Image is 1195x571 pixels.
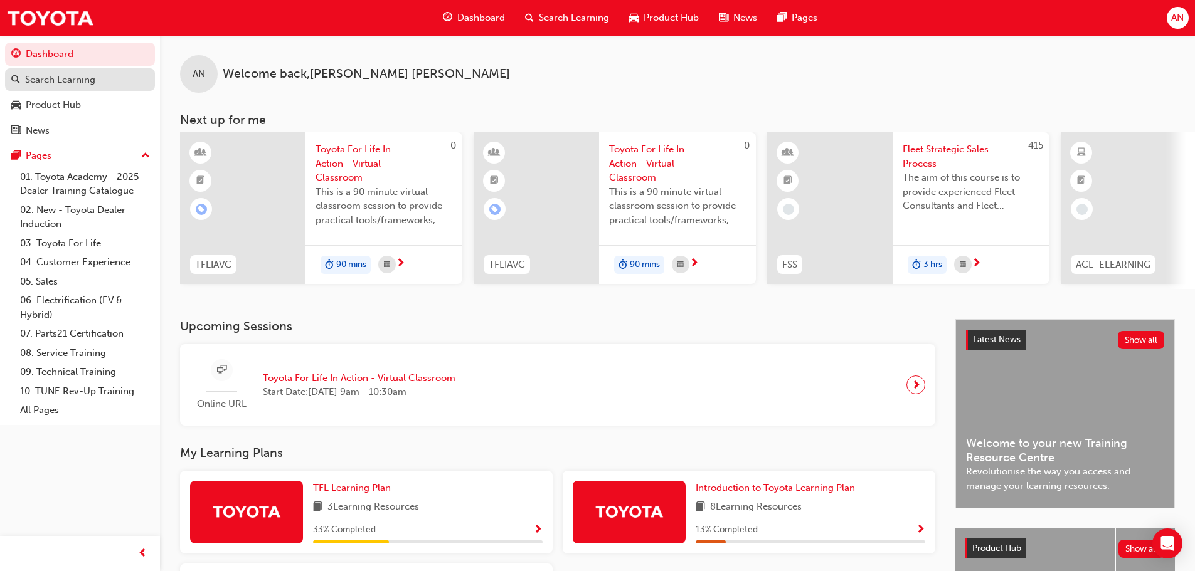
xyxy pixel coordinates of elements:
span: calendar-icon [677,257,684,273]
span: duration-icon [325,257,334,273]
span: search-icon [525,10,534,26]
span: search-icon [11,75,20,86]
span: learningResourceType_INSTRUCTOR_LED-icon [490,145,499,161]
a: 10. TUNE Rev-Up Training [15,382,155,401]
a: news-iconNews [709,5,767,31]
span: TFLIAVC [195,258,231,272]
span: Show Progress [916,525,925,536]
span: Show Progress [533,525,543,536]
span: car-icon [629,10,639,26]
span: learningRecordVerb_ENROLL-icon [489,204,501,215]
span: Welcome back , [PERSON_NAME] [PERSON_NAME] [223,67,510,81]
a: 0TFLIAVCToyota For Life In Action - Virtual ClassroomThis is a 90 minute virtual classroom sessio... [180,132,462,284]
span: Toyota For Life In Action - Virtual Classroom [316,142,452,185]
a: 04. Customer Experience [15,253,155,272]
div: Search Learning [25,73,95,87]
span: 8 Learning Resources [710,500,802,515]
span: 0 [450,140,456,151]
h3: Next up for me [160,113,1195,127]
span: 90 mins [630,258,660,272]
a: 0TFLIAVCToyota For Life In Action - Virtual ClassroomThis is a 90 minute virtual classroom sessio... [474,132,756,284]
span: booktick-icon [783,173,792,189]
a: Latest NewsShow allWelcome to your new Training Resource CentreRevolutionise the way you access a... [955,319,1175,508]
a: 03. Toyota For Life [15,234,155,253]
span: TFL Learning Plan [313,482,391,493]
span: Fleet Strategic Sales Process [903,142,1039,170]
a: 01. Toyota Academy - 2025 Dealer Training Catalogue [15,167,155,201]
div: News [26,123,50,138]
span: sessionType_ONLINE_URL-icon [217,362,226,378]
a: TFL Learning Plan [313,481,396,495]
span: 415 [1028,140,1043,151]
span: prev-icon [138,546,147,562]
span: Latest News [973,334,1021,345]
span: book-icon [313,500,322,515]
a: All Pages [15,401,155,420]
span: next-icon [911,376,921,394]
h3: Upcoming Sessions [180,319,935,333]
a: 09. Technical Training [15,362,155,382]
span: next-icon [689,258,699,270]
span: Product Hub [972,543,1021,553]
span: FSS [782,258,797,272]
span: Product Hub [644,11,699,25]
span: 33 % Completed [313,523,376,537]
span: 13 % Completed [696,523,758,537]
span: TFLIAVC [489,258,525,272]
span: booktick-icon [1077,173,1086,189]
img: Trak [212,500,281,522]
span: next-icon [396,258,405,270]
span: Toyota For Life In Action - Virtual Classroom [609,142,746,185]
button: AN [1167,7,1189,29]
a: 02. New - Toyota Dealer Induction [15,201,155,234]
span: Introduction to Toyota Learning Plan [696,482,855,493]
h3: My Learning Plans [180,446,935,460]
a: 415FSSFleet Strategic Sales ProcessThe aim of this course is to provide experienced Fleet Consult... [767,132,1049,284]
span: AN [1171,11,1184,25]
img: Trak [6,4,94,32]
span: learningRecordVerb_NONE-icon [783,204,794,215]
span: news-icon [719,10,728,26]
span: Revolutionise the way you access and manage your learning resources. [966,464,1164,493]
button: Pages [5,144,155,167]
span: news-icon [11,125,21,137]
span: Pages [792,11,817,25]
a: Product Hub [5,93,155,117]
span: Toyota For Life In Action - Virtual Classroom [263,371,455,385]
span: Search Learning [539,11,609,25]
span: learningResourceType_INSTRUCTOR_LED-icon [783,145,792,161]
a: 08. Service Training [15,343,155,363]
a: 05. Sales [15,272,155,291]
a: Product HubShow all [965,538,1165,558]
a: guage-iconDashboard [433,5,515,31]
span: learningRecordVerb_NONE-icon [1076,204,1088,215]
span: guage-icon [443,10,452,26]
span: calendar-icon [384,257,390,273]
div: Product Hub [26,98,81,112]
span: up-icon [141,148,150,164]
span: This is a 90 minute virtual classroom session to provide practical tools/frameworks, behaviours a... [609,185,746,228]
a: search-iconSearch Learning [515,5,619,31]
span: booktick-icon [490,173,499,189]
span: 90 mins [336,258,366,272]
button: DashboardSearch LearningProduct HubNews [5,40,155,144]
span: Start Date: [DATE] 9am - 10:30am [263,385,455,399]
button: Show all [1118,540,1166,558]
span: pages-icon [11,150,21,162]
span: car-icon [11,100,21,111]
span: ACL_ELEARNING [1076,258,1150,272]
a: Dashboard [5,43,155,66]
span: AN [193,67,205,81]
span: pages-icon [777,10,787,26]
a: Search Learning [5,68,155,92]
a: 06. Electrification (EV & Hybrid) [15,291,155,324]
img: Trak [595,500,664,522]
span: Online URL [190,397,253,411]
span: Dashboard [457,11,505,25]
a: Introduction to Toyota Learning Plan [696,481,860,495]
button: Show Progress [533,522,543,538]
span: next-icon [972,258,981,270]
span: The aim of this course is to provide experienced Fleet Consultants and Fleet Managers with a revi... [903,170,1039,213]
